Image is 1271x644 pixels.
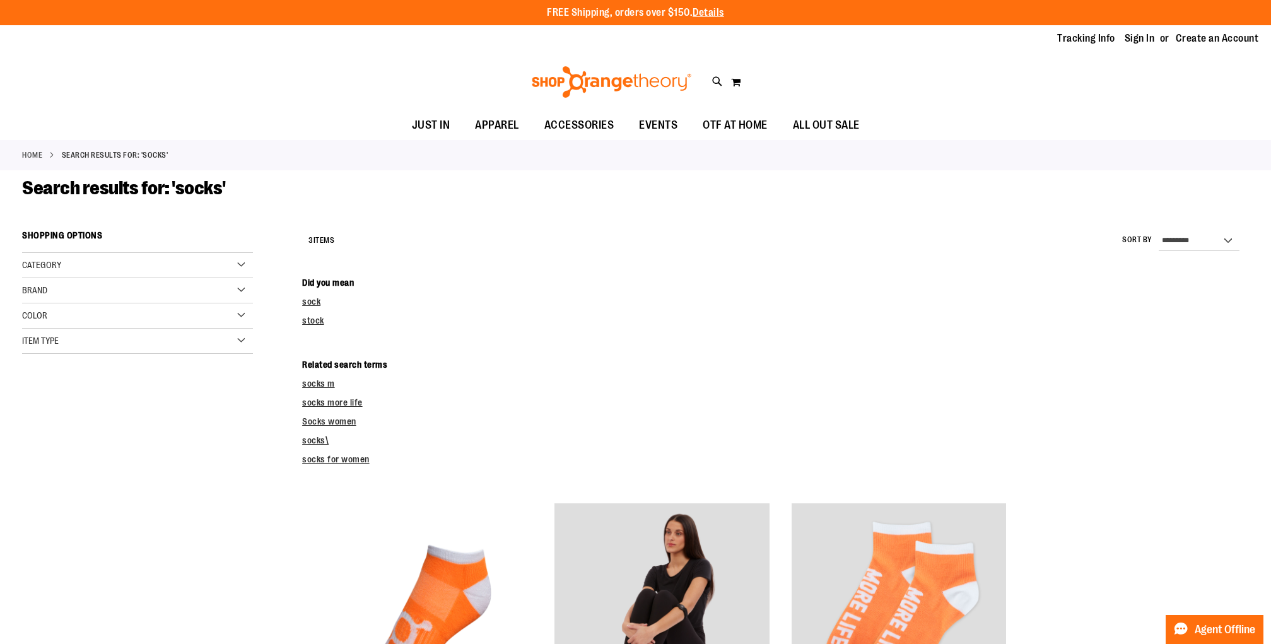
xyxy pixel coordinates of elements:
[693,7,724,18] a: Details
[302,296,320,307] a: sock
[302,454,370,464] a: socks for women
[639,111,677,139] span: EVENTS
[22,336,59,346] span: Item Type
[475,111,519,139] span: APPAREL
[302,378,335,389] a: socks m
[544,111,614,139] span: ACCESSORIES
[22,285,47,295] span: Brand
[1195,624,1255,636] span: Agent Offline
[412,111,450,139] span: JUST IN
[302,397,363,407] a: socks more life
[1166,615,1263,644] button: Agent Offline
[308,231,334,250] h2: Items
[1057,32,1115,45] a: Tracking Info
[22,177,226,199] span: Search results for: 'socks'
[547,6,724,20] p: FREE Shipping, orders over $150.
[1176,32,1259,45] a: Create an Account
[530,66,693,98] img: Shop Orangetheory
[308,236,313,245] span: 3
[302,276,1249,289] dt: Did you mean
[302,315,324,325] a: stock
[22,225,253,253] strong: Shopping Options
[302,358,1249,371] dt: Related search terms
[1122,235,1152,245] label: Sort By
[302,435,329,445] a: socks\
[62,149,168,161] strong: Search results for: 'socks'
[22,260,61,270] span: Category
[1125,32,1155,45] a: Sign In
[302,416,356,426] a: Socks women
[793,111,860,139] span: ALL OUT SALE
[22,149,42,161] a: Home
[703,111,768,139] span: OTF AT HOME
[22,310,47,320] span: Color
